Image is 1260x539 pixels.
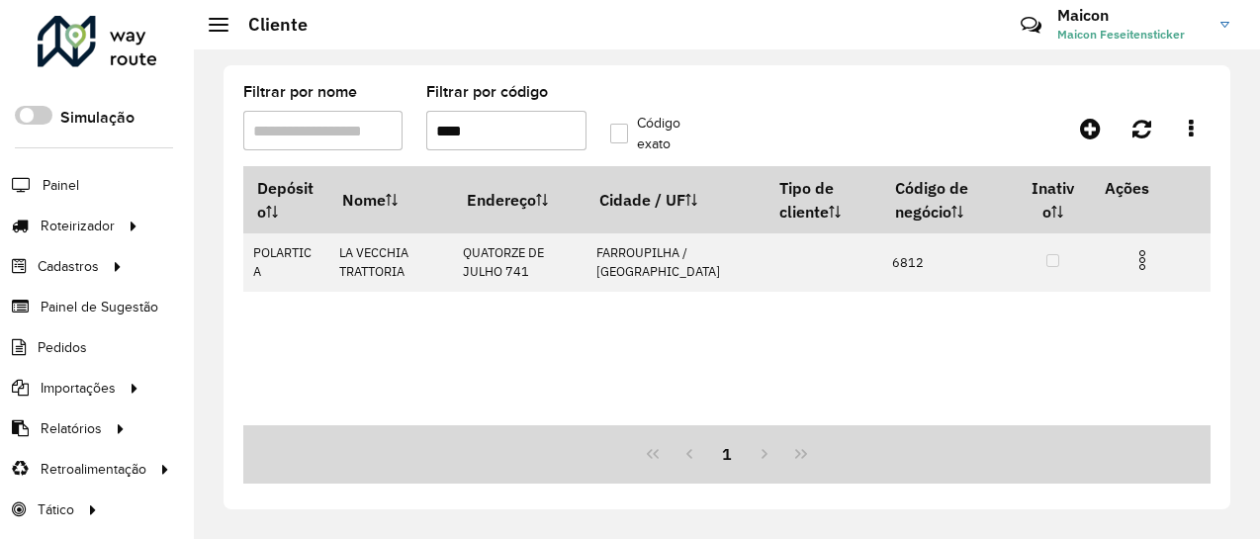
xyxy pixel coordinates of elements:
label: Filtrar por nome [243,80,357,104]
button: 1 [708,435,746,473]
a: Contato Rápido [1010,4,1052,46]
span: Painel [43,175,79,196]
span: Pedidos [38,337,87,358]
h2: Cliente [228,14,308,36]
span: Retroalimentação [41,459,146,480]
span: Maicon Feseitensticker [1057,26,1206,44]
th: Endereço [453,167,585,233]
span: Importações [41,378,116,399]
label: Simulação [60,106,135,130]
td: 6812 [881,233,1015,292]
th: Depósito [243,167,328,233]
h3: Maicon [1057,6,1206,25]
th: Tipo de cliente [766,167,882,233]
th: Código de negócio [881,167,1015,233]
span: Relatórios [41,418,102,439]
label: Código exato [610,113,709,154]
span: Painel de Sugestão [41,297,158,317]
td: FARROUPILHA / [GEOGRAPHIC_DATA] [585,233,766,292]
th: Nome [328,167,453,233]
th: Cidade / UF [585,167,766,233]
span: Roteirizador [41,216,115,236]
th: Ações [1091,167,1210,209]
td: QUATORZE DE JULHO 741 [453,233,585,292]
label: Filtrar por código [426,80,548,104]
td: POLARTICA [243,233,328,292]
th: Inativo [1016,167,1091,233]
span: Cadastros [38,256,99,277]
td: LA VECCHIA TRATTORIA [328,233,453,292]
span: Tático [38,499,74,520]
